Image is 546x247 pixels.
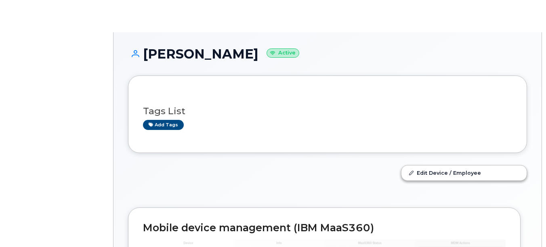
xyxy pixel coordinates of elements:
small: Active [267,48,299,58]
h3: Tags List [143,106,512,116]
h2: Mobile device management (IBM MaaS360) [143,222,506,234]
a: Edit Device / Employee [401,165,527,180]
h1: [PERSON_NAME] [128,47,527,61]
a: Add tags [143,120,184,130]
